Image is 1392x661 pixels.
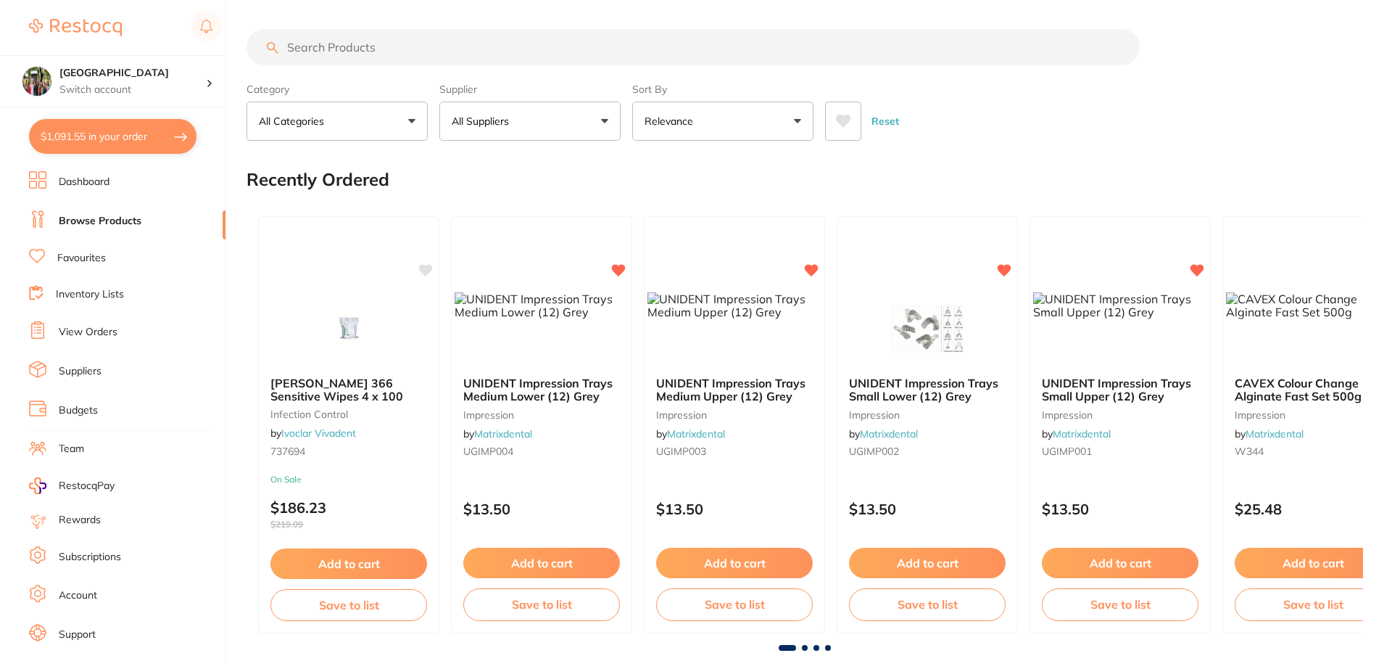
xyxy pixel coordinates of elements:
button: $1,091.55 in your order [29,119,196,154]
a: Subscriptions [59,550,121,564]
small: impression [1042,409,1198,421]
button: Save to list [849,588,1006,620]
a: Restocq Logo [29,11,122,44]
small: impression [1235,409,1391,421]
img: UNIDENT Impression Trays Medium Upper (12) Grey [647,292,821,319]
b: UNIDENT Impression Trays Small Upper (12) Grey [1042,377,1198,403]
p: Relevance [645,114,699,128]
span: by [270,427,356,440]
a: Favourites [57,251,106,266]
button: All Suppliers [439,102,621,141]
small: UGIMP003 [656,446,813,457]
span: by [463,427,532,440]
label: Sort By [632,83,813,96]
small: On Sale [270,475,427,485]
img: UNIDENT Impression Trays Small Lower (12) Grey [880,292,974,365]
button: All Categories [246,102,428,141]
p: $13.50 [849,501,1006,517]
button: Add to cart [1235,548,1391,578]
p: $186.23 [270,499,427,530]
a: Matrixdental [1246,427,1304,440]
small: UGIMP004 [463,446,620,457]
button: Add to cart [1042,548,1198,578]
a: Support [59,628,96,642]
button: Save to list [270,589,427,621]
small: impression [463,409,620,421]
small: infection control [270,408,427,420]
img: Durr FD 366 Sensitive Wipes 4 x 100 [302,292,396,365]
a: Inventory Lists [56,287,124,302]
a: View Orders [59,325,117,340]
h4: Wanneroo Dental Centre [59,66,206,81]
span: by [1235,427,1304,440]
span: by [849,427,918,440]
p: $13.50 [656,501,813,517]
a: Browse Products [59,214,141,229]
a: Matrixdental [1053,427,1111,440]
b: CAVEX Colour Change Alginate Fast Set 500g [1235,377,1391,403]
img: Restocq Logo [29,19,122,36]
a: Matrixdental [474,427,532,440]
button: Add to cart [849,548,1006,578]
p: Switch account [59,83,206,97]
p: All Categories [259,114,330,128]
span: RestocqPay [59,479,115,493]
small: UGIMP001 [1042,446,1198,457]
small: 737694 [270,446,427,457]
button: Save to list [1042,588,1198,620]
span: by [1042,427,1111,440]
img: Wanneroo Dental Centre [22,67,51,96]
small: impression [656,409,813,421]
small: W344 [1235,446,1391,457]
button: Save to list [656,588,813,620]
a: Suppliers [59,364,101,379]
b: Durr FD 366 Sensitive Wipes 4 x 100 [270,377,427,403]
span: by [656,427,725,440]
img: RestocqPay [29,477,46,494]
small: impression [849,409,1006,421]
label: Category [246,83,428,96]
small: UGIMP002 [849,446,1006,457]
a: Account [59,588,97,603]
img: UNIDENT Impression Trays Small Upper (12) Grey [1033,292,1207,319]
button: Add to cart [656,548,813,578]
b: UNIDENT Impression Trays Small Lower (12) Grey [849,377,1006,403]
img: UNIDENT Impression Trays Medium Lower (12) Grey [455,292,629,319]
b: UNIDENT Impression Trays Medium Upper (12) Grey [656,377,813,403]
a: RestocqPay [29,477,115,494]
b: UNIDENT Impression Trays Medium Lower (12) Grey [463,377,620,403]
span: $219.09 [270,520,427,530]
button: Add to cart [270,549,427,579]
input: Search Products [246,29,1140,65]
a: Budgets [59,403,98,418]
button: Save to list [1235,588,1391,620]
label: Supplier [439,83,621,96]
a: Ivoclar Vivadent [281,427,356,440]
button: Reset [867,102,903,141]
a: Matrixdental [667,427,725,440]
a: Matrixdental [860,427,918,440]
p: $13.50 [1042,501,1198,517]
button: Save to list [463,588,620,620]
button: Add to cart [463,548,620,578]
button: Relevance [632,102,813,141]
h2: Recently Ordered [246,170,389,190]
a: Dashboard [59,175,109,189]
a: Rewards [59,513,101,527]
p: $25.48 [1235,501,1391,517]
p: All Suppliers [452,114,515,128]
p: $13.50 [463,501,620,517]
a: Team [59,442,84,456]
